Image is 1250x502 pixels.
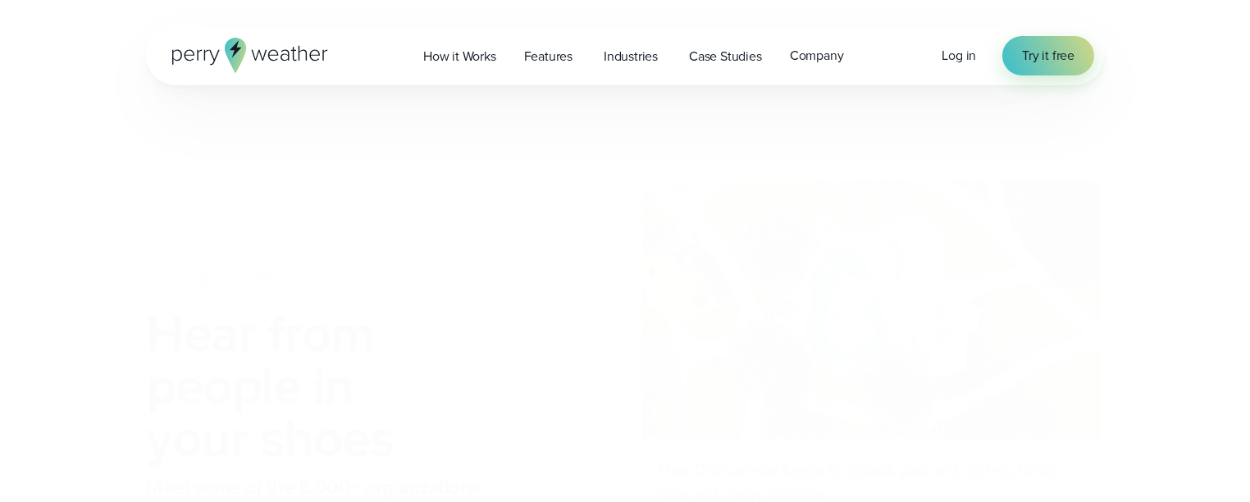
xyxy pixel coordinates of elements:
a: How it Works [409,39,510,73]
span: Features [524,47,573,66]
span: Company [790,46,844,66]
a: Try it free [1002,36,1094,75]
span: Log in [942,46,976,65]
span: How it Works [423,47,496,66]
a: Log in [942,46,976,66]
span: Try it free [1022,46,1074,66]
span: Case Studies [689,47,762,66]
a: Case Studies [675,39,776,73]
span: Industries [604,47,658,66]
